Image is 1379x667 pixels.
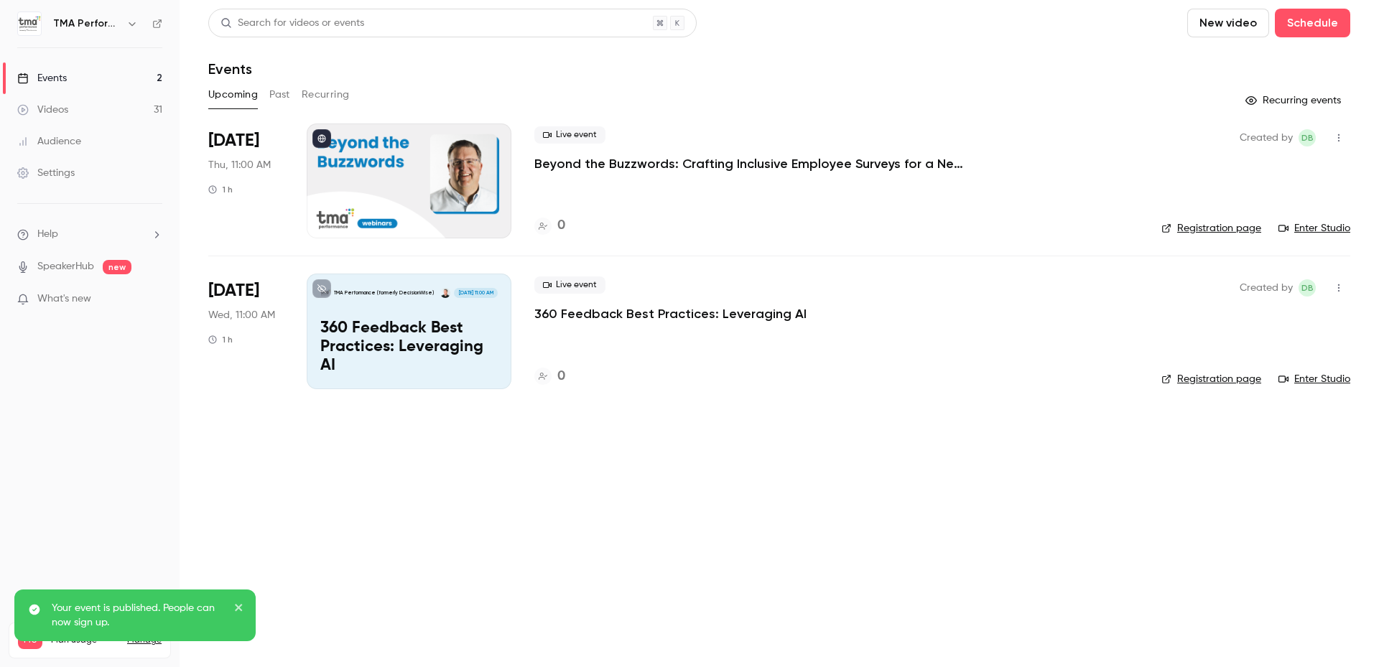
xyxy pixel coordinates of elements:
div: Sep 24 Wed, 11:00 AM (America/Denver) [208,274,284,388]
span: DB [1301,129,1314,146]
span: Devin Black [1299,129,1316,146]
a: Enter Studio [1278,221,1350,235]
a: 360 Feedback Best Practices: Leveraging AITMA Performance (formerly DecisionWise)Charles Rogel[DA... [307,274,511,388]
button: close [234,601,244,618]
div: Sep 4 Thu, 11:00 AM (America/Denver) [208,123,284,238]
li: help-dropdown-opener [17,227,162,242]
span: Created by [1240,279,1293,297]
button: Recurring events [1239,89,1350,112]
span: Thu, 11:00 AM [208,158,271,172]
div: Videos [17,103,68,117]
a: SpeakerHub [37,259,94,274]
div: Search for videos or events [220,16,364,31]
a: Beyond the Buzzwords: Crafting Inclusive Employee Surveys for a New Political Era [534,155,965,172]
div: 1 h [208,184,233,195]
span: Wed, 11:00 AM [208,308,275,322]
a: Registration page [1161,372,1261,386]
span: new [103,260,131,274]
iframe: Noticeable Trigger [145,293,162,306]
button: Upcoming [208,83,258,106]
p: 360 Feedback Best Practices: Leveraging AI [320,319,498,375]
img: Charles Rogel [440,288,450,298]
button: Schedule [1275,9,1350,37]
span: [DATE] [208,279,259,302]
a: Registration page [1161,221,1261,235]
span: What's new [37,291,91,307]
img: TMA Performance (formerly DecisionWise) [18,12,41,35]
span: [DATE] [208,129,259,152]
span: Devin Black [1299,279,1316,297]
span: Created by [1240,129,1293,146]
span: Live event [534,126,605,144]
button: Recurring [302,83,350,106]
span: Live event [534,276,605,294]
h4: 0 [557,216,565,235]
button: Past [269,83,290,106]
div: Events [17,71,67,85]
div: Settings [17,166,75,180]
p: TMA Performance (formerly DecisionWise) [334,289,434,297]
a: 0 [534,367,565,386]
h1: Events [208,60,252,78]
span: Help [37,227,58,242]
h4: 0 [557,367,565,386]
a: 0 [534,216,565,235]
div: 1 h [208,334,233,345]
div: Audience [17,134,81,149]
p: Your event is published. People can now sign up. [52,601,224,630]
span: [DATE] 11:00 AM [454,288,497,298]
a: 360 Feedback Best Practices: Leveraging AI [534,305,807,322]
h6: TMA Performance (formerly DecisionWise) [53,17,121,31]
button: New video [1187,9,1269,37]
span: DB [1301,279,1314,297]
a: Enter Studio [1278,372,1350,386]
